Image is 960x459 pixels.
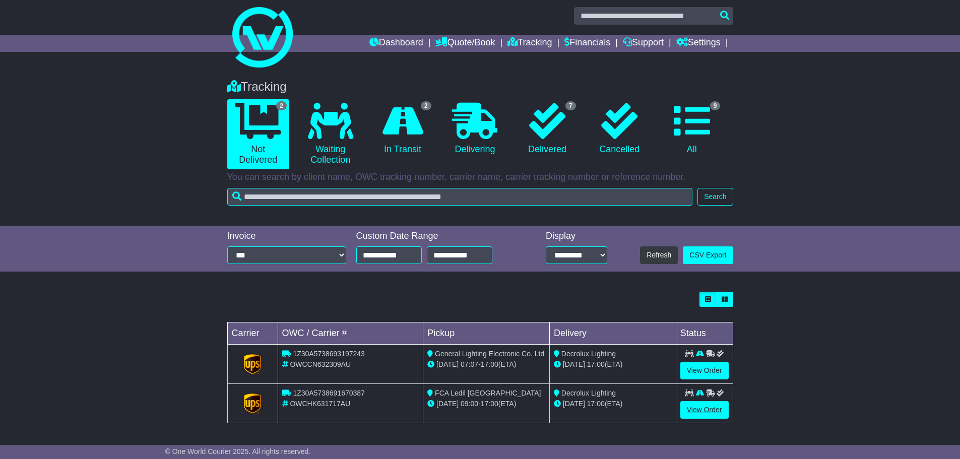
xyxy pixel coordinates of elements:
span: 07:07 [461,360,478,368]
a: Support [623,35,664,52]
a: Cancelled [589,99,651,159]
button: Refresh [640,246,678,264]
span: 17:00 [481,400,498,408]
div: (ETA) [554,399,672,409]
div: Tracking [222,80,738,94]
div: Display [546,231,607,242]
a: 9 All [661,99,723,159]
a: View Order [680,401,729,419]
span: [DATE] [563,400,585,408]
a: View Order [680,362,729,379]
span: 7 [565,101,576,110]
a: CSV Export [683,246,733,264]
a: Delivering [444,99,506,159]
a: 2 Not Delivered [227,99,289,169]
span: 17:00 [587,400,605,408]
span: [DATE] [563,360,585,368]
div: (ETA) [554,359,672,370]
img: GetCarrierServiceLogo [244,354,261,374]
span: 2 [421,101,431,110]
a: 7 Delivered [516,99,578,159]
div: Invoice [227,231,346,242]
a: Waiting Collection [299,99,361,169]
div: - (ETA) [427,399,545,409]
span: OWCHK631717AU [290,400,350,408]
span: Decrolux Lighting [561,350,616,358]
span: 9 [710,101,721,110]
div: - (ETA) [427,359,545,370]
span: [DATE] [436,400,459,408]
a: Dashboard [369,35,423,52]
span: 17:00 [481,360,498,368]
span: General Lighting Electronic Co. Ltd [435,350,544,358]
a: Financials [564,35,610,52]
span: 1Z30A5738691670387 [293,389,364,397]
div: Custom Date Range [356,231,518,242]
a: Settings [676,35,721,52]
span: © One World Courier 2025. All rights reserved. [165,447,311,455]
td: Carrier [227,322,278,345]
a: 2 In Transit [371,99,433,159]
td: Pickup [423,322,550,345]
span: OWCCN632309AU [290,360,351,368]
span: 09:00 [461,400,478,408]
a: Tracking [507,35,552,52]
span: 17:00 [587,360,605,368]
span: [DATE] [436,360,459,368]
button: Search [697,188,733,206]
img: GetCarrierServiceLogo [244,394,261,414]
p: You can search by client name, OWC tracking number, carrier name, carrier tracking number or refe... [227,172,733,183]
a: Quote/Book [435,35,495,52]
span: 2 [276,101,287,110]
td: Status [676,322,733,345]
span: FCA Ledil [GEOGRAPHIC_DATA] [435,389,541,397]
span: Decrolux Lighting [561,389,616,397]
td: Delivery [549,322,676,345]
span: 1Z30A5738693197243 [293,350,364,358]
td: OWC / Carrier # [278,322,423,345]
